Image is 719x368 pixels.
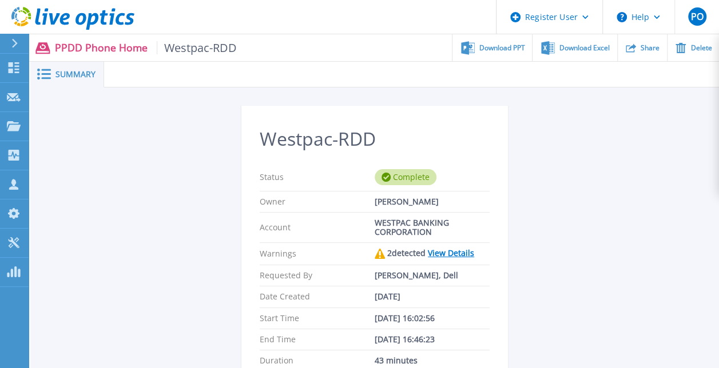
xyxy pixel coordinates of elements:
[260,314,375,323] p: Start Time
[375,249,490,259] div: 2 detected
[375,356,490,365] div: 43 minutes
[260,129,490,150] h2: Westpac-RDD
[260,335,375,344] p: End Time
[428,247,474,258] a: View Details
[375,335,490,344] div: [DATE] 16:46:23
[375,169,436,185] div: Complete
[55,70,96,78] span: Summary
[260,169,375,185] p: Status
[55,41,237,54] p: PPDD Phone Home
[641,45,660,51] span: Share
[375,218,490,237] div: WESTPAC BANKING CORPORATION
[690,12,703,21] span: PO
[157,41,237,54] span: Westpac-RDD
[559,45,610,51] span: Download Excel
[375,271,490,280] div: [PERSON_NAME], Dell
[260,292,375,301] p: Date Created
[260,249,375,259] p: Warnings
[260,356,375,365] p: Duration
[479,45,525,51] span: Download PPT
[375,292,490,301] div: [DATE]
[260,271,375,280] p: Requested By
[260,197,375,206] p: Owner
[260,218,375,237] p: Account
[375,314,490,323] div: [DATE] 16:02:56
[375,197,490,206] div: [PERSON_NAME]
[690,45,712,51] span: Delete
